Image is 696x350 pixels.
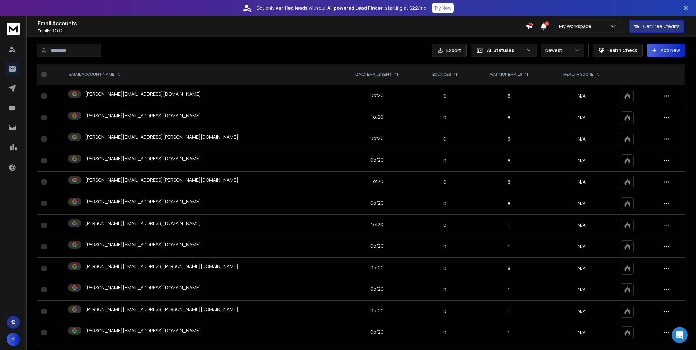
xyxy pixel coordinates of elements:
td: 1 [472,322,546,344]
p: WARMUP EMAILS [490,72,522,77]
div: 0 of 20 [370,243,384,249]
p: N/A [551,243,613,250]
p: DAILY EMAILS SENT [355,72,392,77]
button: Y [7,333,20,346]
div: 1 of 20 [371,221,383,228]
span: 4 [544,21,549,26]
p: N/A [551,265,613,272]
button: Add New [647,44,685,57]
img: logo [7,23,20,35]
p: N/A [551,136,613,142]
button: Newest [541,44,584,57]
strong: AI-powered Lead Finder, [327,5,384,11]
td: 1 [472,279,546,301]
div: 0 of 20 [370,307,384,314]
p: Try Now [434,5,452,11]
p: 0 [422,200,468,207]
td: 8 [472,172,546,193]
p: All Statuses [487,47,523,54]
td: 8 [472,150,546,172]
div: 1 of 20 [371,178,383,185]
td: 8 [472,128,546,150]
span: 12 / 12 [52,28,63,34]
p: [PERSON_NAME][EMAIL_ADDRESS][DOMAIN_NAME] [85,198,201,205]
p: 0 [422,222,468,228]
strong: verified leads [276,5,307,11]
div: 0 of 20 [370,200,384,206]
p: 0 [422,93,468,99]
p: [PERSON_NAME][EMAIL_ADDRESS][DOMAIN_NAME] [85,155,201,162]
div: 0 of 20 [370,264,384,271]
p: 0 [422,286,468,293]
p: Get only with our starting at $22/mo [256,5,427,11]
p: 0 [422,329,468,336]
td: 8 [472,85,546,107]
td: 1 [472,301,546,322]
p: N/A [551,286,613,293]
p: N/A [551,329,613,336]
button: Health Check [593,44,643,57]
p: [PERSON_NAME][EMAIL_ADDRESS][DOMAIN_NAME] [85,241,201,248]
td: 8 [472,107,546,128]
p: [PERSON_NAME][EMAIL_ADDRESS][PERSON_NAME][DOMAIN_NAME] [85,177,238,183]
p: Get Free Credits [643,23,680,30]
p: Emails : [38,28,526,34]
div: 0 of 20 [370,286,384,292]
p: N/A [551,308,613,315]
div: 1 of 20 [371,114,383,120]
div: 0 of 20 [370,329,384,335]
div: 0 of 20 [370,92,384,99]
td: 8 [472,193,546,215]
p: N/A [551,114,613,121]
p: 0 [422,243,468,250]
td: 1 [472,236,546,258]
td: 1 [472,215,546,236]
div: 0 of 20 [370,135,384,142]
button: Export [432,44,467,57]
p: N/A [551,93,613,99]
button: Try Now [432,3,454,13]
button: Get Free Credits [629,20,684,33]
p: N/A [551,157,613,164]
p: My Workspace [559,23,594,30]
p: [PERSON_NAME][EMAIL_ADDRESS][DOMAIN_NAME] [85,91,201,97]
div: 0 of 20 [370,157,384,163]
p: N/A [551,200,613,207]
p: 0 [422,308,468,315]
p: BOUNCES [432,72,451,77]
p: N/A [551,179,613,185]
p: 0 [422,179,468,185]
div: EMAIL ACCOUNT NAME [69,72,121,77]
p: [PERSON_NAME][EMAIL_ADDRESS][PERSON_NAME][DOMAIN_NAME] [85,134,238,140]
p: [PERSON_NAME][EMAIL_ADDRESS][DOMAIN_NAME] [85,284,201,291]
h1: Email Accounts [38,19,526,27]
p: 0 [422,114,468,121]
div: Open Intercom Messenger [672,327,688,343]
p: [PERSON_NAME][EMAIL_ADDRESS][DOMAIN_NAME] [85,220,201,226]
p: [PERSON_NAME][EMAIL_ADDRESS][PERSON_NAME][DOMAIN_NAME] [85,306,238,313]
p: [PERSON_NAME][EMAIL_ADDRESS][PERSON_NAME][DOMAIN_NAME] [85,263,238,270]
p: [PERSON_NAME][EMAIL_ADDRESS][DOMAIN_NAME] [85,327,201,334]
td: 8 [472,258,546,279]
p: 0 [422,136,468,142]
p: 0 [422,265,468,272]
p: Health Check [606,47,637,54]
p: [PERSON_NAME][EMAIL_ADDRESS][DOMAIN_NAME] [85,112,201,119]
p: HEALTH SCORE [563,72,593,77]
p: N/A [551,222,613,228]
p: 0 [422,157,468,164]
